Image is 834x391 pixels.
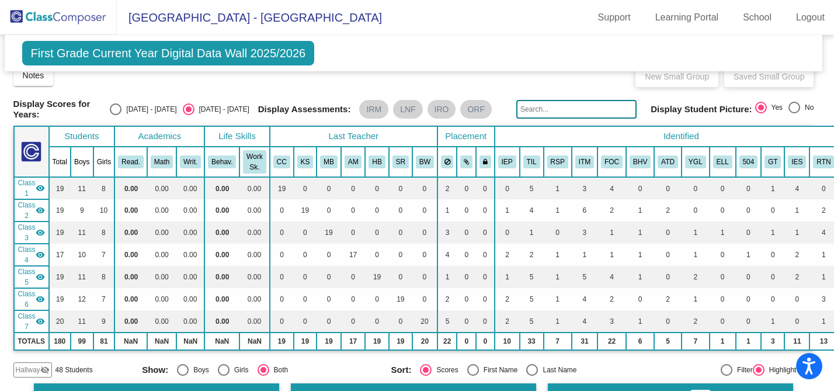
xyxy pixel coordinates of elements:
button: IEP [498,155,516,168]
td: 2 [654,199,682,222]
td: 0 [365,177,388,199]
td: 1 [544,266,572,288]
td: 0 [317,266,341,288]
td: 0 [270,310,294,333]
td: 1 [437,199,457,222]
td: 0 [412,266,437,288]
button: YGL [685,155,706,168]
td: Shelby Rains - No Class Name [14,288,49,310]
td: 0.00 [176,177,204,199]
th: Keep with teacher [476,147,495,177]
td: 1 [544,199,572,222]
button: Behav. [208,155,236,168]
td: 1 [597,244,626,266]
td: 0 [317,310,341,333]
td: 19 [270,177,294,199]
td: 0 [457,266,476,288]
td: 0 [412,199,437,222]
button: ELL [713,155,732,168]
td: 2 [495,244,520,266]
td: 0.00 [176,199,204,222]
td: Heather Bonderer - No Class Name [14,266,49,288]
td: 0 [710,244,736,266]
mat-radio-group: Select an option [110,103,249,115]
a: Learning Portal [646,8,728,27]
td: Caitlyn Cothern - No Class Name [14,177,49,199]
td: 19 [49,222,71,244]
button: ATD [658,155,678,168]
td: 0.00 [204,288,239,310]
button: Writ. [180,155,201,168]
td: 0 [736,266,762,288]
td: 0 [365,222,388,244]
td: 0.00 [147,266,176,288]
td: 0 [457,288,476,310]
td: 0 [341,310,366,333]
td: 4 [597,177,626,199]
td: 0 [626,288,654,310]
td: 0 [270,199,294,222]
a: Logout [787,8,834,27]
mat-chip: ORF [460,100,492,119]
td: 0 [365,199,388,222]
button: BW [416,155,434,168]
th: Shelby Rains [389,147,412,177]
td: 0 [710,199,736,222]
td: 0 [389,310,412,333]
td: 0.00 [147,177,176,199]
td: 20 [412,310,437,333]
th: Reading Success Plan [544,147,572,177]
th: Intervention Team [572,147,597,177]
td: 1 [495,199,520,222]
td: 11 [71,222,93,244]
td: 0 [476,177,495,199]
td: 1 [597,222,626,244]
td: 0 [476,288,495,310]
td: 0.00 [239,288,269,310]
td: 0.00 [147,310,176,333]
td: 0.00 [176,222,204,244]
td: 0 [710,288,736,310]
td: 0 [341,266,366,288]
td: Andrea Marriott - No Class Name [14,244,49,266]
td: 5 [520,266,544,288]
td: 0 [736,199,762,222]
td: 0 [389,244,412,266]
button: SR [392,155,409,168]
div: [DATE] - [DATE] [121,104,176,115]
td: 0 [270,244,294,266]
td: 0 [317,177,341,199]
td: 1 [784,199,809,222]
td: 0.00 [114,288,147,310]
td: 2 [654,288,682,310]
th: IEP for Speech [784,147,809,177]
td: 1 [626,266,654,288]
th: Attendance Issues [654,147,682,177]
td: 1 [626,222,654,244]
td: 0 [341,288,366,310]
button: ITM [575,155,594,168]
td: 0 [389,199,412,222]
td: 0.00 [176,310,204,333]
td: 0.00 [176,288,204,310]
td: 0 [294,177,317,199]
button: 504 [739,155,758,168]
td: 0 [476,244,495,266]
td: 10 [93,199,115,222]
td: 0.00 [239,177,269,199]
td: 11 [71,310,93,333]
th: Gifted and Talented [761,147,784,177]
td: 0 [654,266,682,288]
td: 0 [341,222,366,244]
td: Kari Snyder - No Class Name [14,199,49,222]
td: 4 [520,199,544,222]
td: 0 [784,288,809,310]
td: 12 [71,288,93,310]
td: 4 [437,244,457,266]
th: Girls [93,147,115,177]
span: [GEOGRAPHIC_DATA] - [GEOGRAPHIC_DATA] [117,8,382,27]
td: 0.00 [114,222,147,244]
th: Placement [437,126,495,147]
td: 0 [317,244,341,266]
td: 2 [682,266,710,288]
